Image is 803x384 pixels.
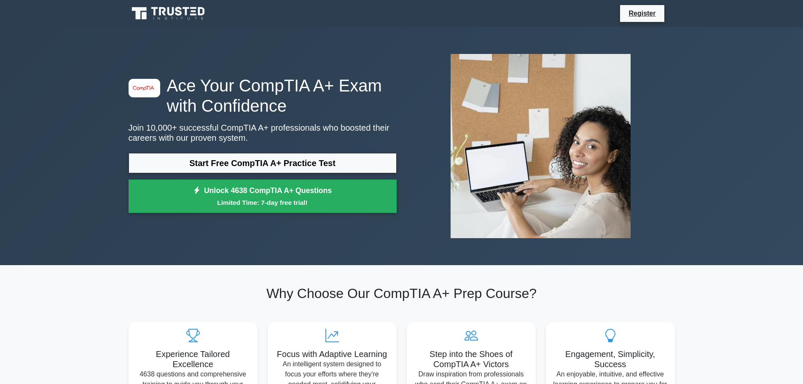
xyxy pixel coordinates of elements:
[553,349,668,369] h5: Engagement, Simplicity, Success
[129,75,397,116] h1: Ace Your CompTIA A+ Exam with Confidence
[135,349,251,369] h5: Experience Tailored Excellence
[414,349,529,369] h5: Step into the Shoes of CompTIA A+ Victors
[274,349,390,359] h5: Focus with Adaptive Learning
[623,8,661,19] a: Register
[129,153,397,173] a: Start Free CompTIA A+ Practice Test
[139,198,386,207] small: Limited Time: 7-day free trial!
[129,285,675,301] h2: Why Choose Our CompTIA A+ Prep Course?
[129,180,397,213] a: Unlock 4638 CompTIA A+ QuestionsLimited Time: 7-day free trial!
[129,123,397,143] p: Join 10,000+ successful CompTIA A+ professionals who boosted their careers with our proven system.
